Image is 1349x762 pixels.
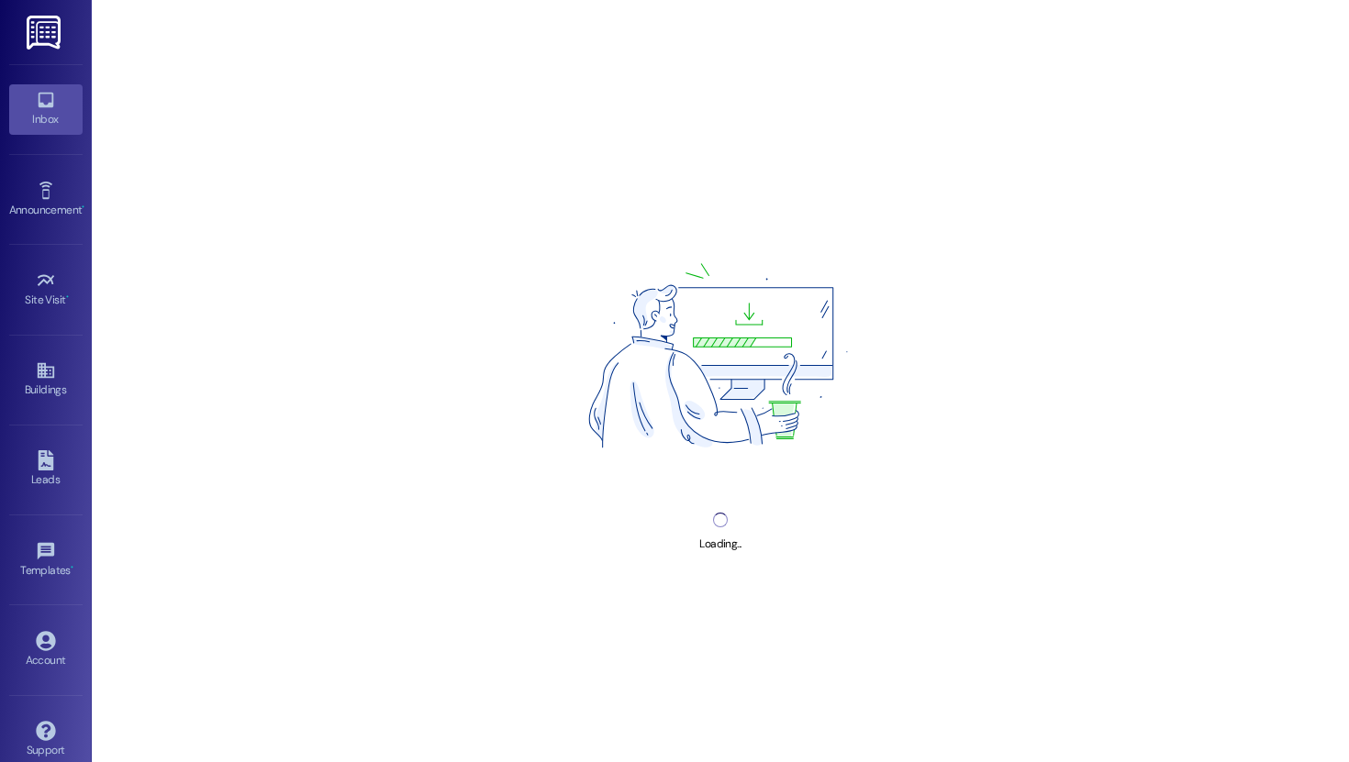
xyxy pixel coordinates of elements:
[9,445,83,494] a: Leads
[27,16,64,50] img: ResiDesk Logo
[9,625,83,675] a: Account
[9,536,83,585] a: Templates •
[699,535,741,554] div: Loading...
[82,201,84,214] span: •
[9,265,83,315] a: Site Visit •
[9,355,83,404] a: Buildings
[66,291,69,304] span: •
[9,84,83,134] a: Inbox
[71,561,73,574] span: •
